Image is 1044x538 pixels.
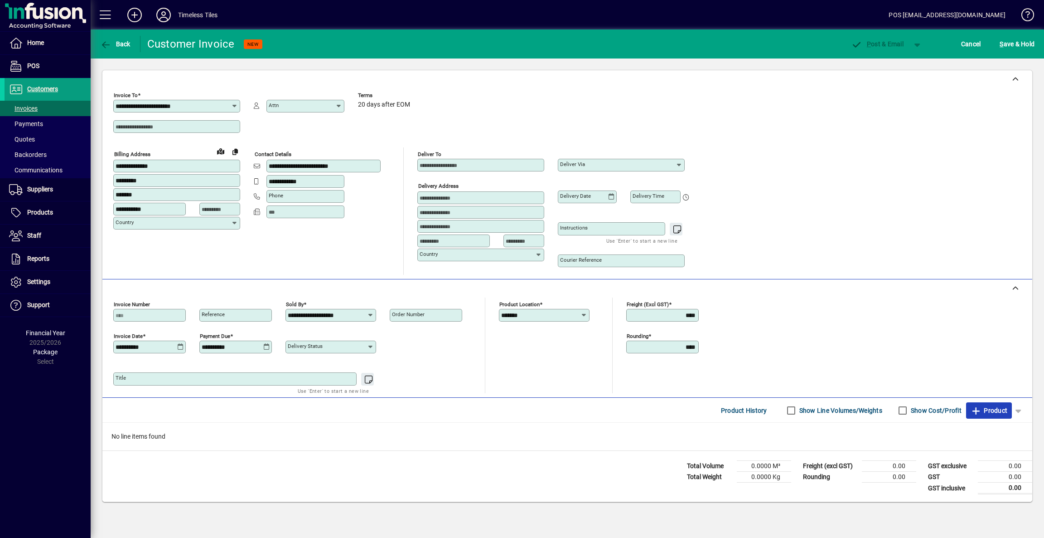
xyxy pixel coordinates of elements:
[358,93,412,98] span: Terms
[27,39,44,46] span: Home
[9,120,43,127] span: Payments
[9,105,38,112] span: Invoices
[116,219,134,225] mat-label: Country
[288,343,323,349] mat-label: Delivery status
[9,151,47,158] span: Backorders
[978,461,1032,472] td: 0.00
[862,461,916,472] td: 0.00
[717,402,771,419] button: Product History
[923,472,978,483] td: GST
[682,472,737,483] td: Total Weight
[114,92,138,98] mat-label: Invoice To
[202,311,225,318] mat-label: Reference
[298,386,369,396] mat-hint: Use 'Enter' to start a new line
[560,161,585,167] mat-label: Deliver via
[798,472,862,483] td: Rounding
[737,472,791,483] td: 0.0000 Kg
[682,461,737,472] td: Total Volume
[98,36,133,52] button: Back
[269,102,279,108] mat-label: Attn
[737,461,791,472] td: 0.0000 M³
[798,461,862,472] td: Freight (excl GST)
[102,423,1032,450] div: No line items found
[269,192,283,199] mat-label: Phone
[923,483,978,494] td: GST inclusive
[5,101,91,116] a: Invoices
[978,483,1032,494] td: 0.00
[213,144,228,158] a: View on map
[846,36,908,52] button: Post & Email
[5,55,91,78] a: POS
[116,375,126,381] mat-label: Title
[33,348,58,356] span: Package
[5,248,91,270] a: Reports
[26,329,65,337] span: Financial Year
[499,301,540,308] mat-label: Product location
[5,178,91,201] a: Suppliers
[966,402,1012,419] button: Product
[5,147,91,162] a: Backorders
[851,40,904,48] span: ost & Email
[1000,40,1003,48] span: S
[149,7,178,23] button: Profile
[627,333,648,339] mat-label: Rounding
[420,251,438,257] mat-label: Country
[923,461,978,472] td: GST exclusive
[247,41,259,47] span: NEW
[120,7,149,23] button: Add
[560,225,588,231] mat-label: Instructions
[627,301,669,308] mat-label: Freight (excl GST)
[418,151,441,157] mat-label: Deliver To
[560,257,602,263] mat-label: Courier Reference
[959,36,983,52] button: Cancel
[560,193,591,199] mat-label: Delivery date
[27,232,41,239] span: Staff
[5,116,91,132] a: Payments
[147,37,235,51] div: Customer Invoice
[228,144,242,159] button: Copy to Delivery address
[27,255,49,262] span: Reports
[633,193,664,199] mat-label: Delivery time
[27,62,39,69] span: POS
[392,311,425,318] mat-label: Order number
[9,136,35,143] span: Quotes
[909,406,962,415] label: Show Cost/Profit
[1015,2,1033,31] a: Knowledge Base
[27,85,58,93] span: Customers
[889,8,1005,22] div: POS [EMAIL_ADDRESS][DOMAIN_NAME]
[200,333,230,339] mat-label: Payment due
[797,406,882,415] label: Show Line Volumes/Weights
[961,37,981,51] span: Cancel
[5,201,91,224] a: Products
[114,333,143,339] mat-label: Invoice date
[27,301,50,308] span: Support
[27,278,50,285] span: Settings
[5,271,91,293] a: Settings
[5,132,91,147] a: Quotes
[286,301,304,308] mat-label: Sold by
[9,166,63,174] span: Communications
[5,294,91,317] a: Support
[27,209,53,216] span: Products
[100,40,130,48] span: Back
[997,36,1037,52] button: Save & Hold
[5,225,91,247] a: Staff
[5,162,91,178] a: Communications
[1000,37,1034,51] span: ave & Hold
[27,186,53,193] span: Suppliers
[978,472,1032,483] td: 0.00
[358,101,410,108] span: 20 days after EOM
[862,472,916,483] td: 0.00
[971,403,1007,418] span: Product
[114,301,150,308] mat-label: Invoice number
[721,403,767,418] span: Product History
[606,235,677,246] mat-hint: Use 'Enter' to start a new line
[5,32,91,54] a: Home
[867,40,871,48] span: P
[91,36,140,52] app-page-header-button: Back
[178,8,217,22] div: Timeless Tiles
